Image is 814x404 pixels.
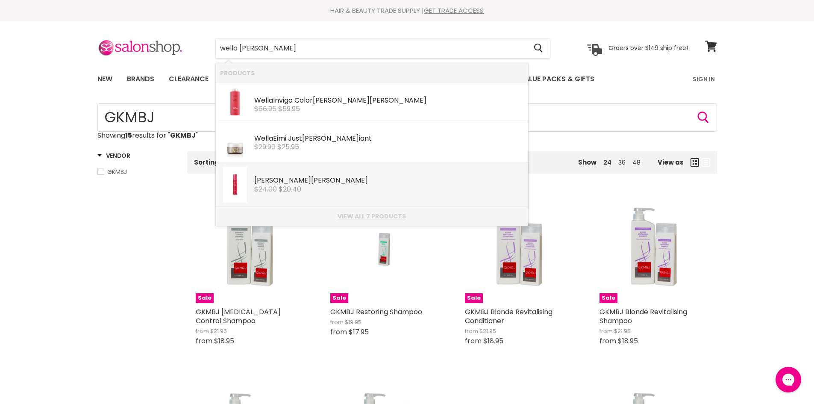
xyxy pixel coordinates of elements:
span: $18.95 [483,336,503,346]
li: Products [216,63,528,83]
span: Sale [330,293,348,303]
img: product_brilliance_leave-in_balm_for_long_colored_hair_150_d_200x.png [223,167,247,203]
form: Product [97,103,717,132]
a: Clearance [162,70,215,88]
button: Search [527,38,550,58]
span: Show [578,158,597,167]
img: GKMBJ Restoring Shampoo [348,194,421,303]
span: from [196,327,209,335]
span: Sale [599,293,617,303]
span: from [330,318,344,326]
s: $66.95 [254,104,276,114]
a: GKMBJ [97,167,176,177]
a: 48 [632,158,641,167]
span: from [465,327,478,335]
nav: Main [87,67,728,91]
span: $21.95 [479,327,496,335]
a: View all 7 products [220,213,524,220]
p: Showing results for " " [97,132,717,139]
li: Products: Brilliance Balm [216,162,528,206]
div: Invigo Color [PERSON_NAME] [254,97,524,106]
h3: Vendor [97,151,130,160]
input: Search [97,103,717,132]
strong: 15 [125,130,132,140]
button: Search [696,111,710,124]
span: $19.95 [345,318,361,326]
form: Product [215,38,550,59]
span: $17.95 [349,327,369,337]
a: GKMBJ Dandruff Control ShampooSale [196,194,305,303]
span: Sale [196,293,214,303]
s: $29.90 [254,142,276,152]
span: from [599,327,613,335]
strong: GKMBJ [170,130,196,140]
b: Wella [254,95,273,105]
span: $20.40 [279,184,301,194]
iframe: Gorgias live chat messenger [771,364,805,395]
img: GKMBJ Blonde Revitalising Conditioner [465,194,574,303]
label: Sorting [194,159,219,166]
span: GKMBJ [107,168,127,176]
a: Brands [120,70,161,88]
span: $18.95 [618,336,638,346]
a: 36 [618,158,626,167]
ul: Main menu [91,67,644,91]
a: GKMBJ Blonde Revitalising ShampooSale [599,194,708,303]
s: $24.00 [254,184,277,194]
span: $59.95 [278,104,300,114]
img: tmp1911111113_Wella_Professionals_INVIGO_COLOR_BRILLIANCE_SHAMPOO_1L_PI_1_600x2x-2__29915_200x.jpg [220,87,250,117]
span: from [196,336,212,346]
span: $21.95 [614,327,631,335]
a: New [91,70,119,88]
span: from [465,336,482,346]
a: GKMBJ Blonde Revitalising Shampoo [599,307,687,326]
b: [PERSON_NAME] [313,95,370,105]
li: View All [216,206,528,226]
b: Wella [254,133,273,143]
a: GKMBJ Blonde Revitalising ConditionerSale [465,194,574,303]
li: Products: Wella Eimi Just Brilliant [216,121,528,162]
p: Orders over $149 ship free! [608,44,688,52]
img: comp-products-EIMI-JUST-BRILLIANT-75_d.webp [220,125,250,159]
a: GKMBJ [MEDICAL_DATA] Control Shampoo [196,307,281,326]
b: [PERSON_NAME] [302,133,359,143]
a: Value Packs & Gifts [513,70,601,88]
a: GKMBJ Restoring Shampoo [330,307,422,317]
li: Products: Wella Invigo Color Brilliance Shampoo Litre [216,83,528,121]
a: GET TRADE ACCESS [424,6,484,15]
a: 24 [603,158,611,167]
span: $25.95 [277,142,299,152]
b: [PERSON_NAME] [254,175,311,185]
input: Search [216,38,527,58]
img: GKMBJ Dandruff Control Shampoo [196,194,305,303]
span: Sale [465,293,483,303]
span: $18.95 [214,336,234,346]
div: [PERSON_NAME] [254,177,524,186]
a: Sign In [688,70,720,88]
a: GKMBJ Blonde Revitalising Conditioner [465,307,552,326]
span: from [330,327,347,337]
img: GKMBJ Blonde Revitalising Shampoo [599,194,708,303]
span: $21.95 [210,327,227,335]
div: Eimi Just iant [254,135,524,144]
a: GKMBJ Restoring ShampooSale [330,194,439,303]
span: View as [658,159,684,166]
span: from [599,336,616,346]
div: HAIR & BEAUTY TRADE SUPPLY | [87,6,728,15]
